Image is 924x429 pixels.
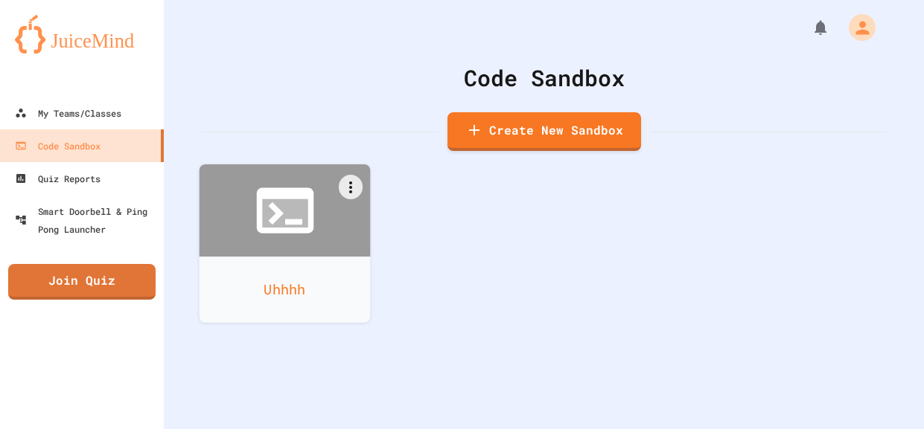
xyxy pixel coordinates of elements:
img: logo-orange.svg [15,15,149,54]
div: Smart Doorbell & Ping Pong Launcher [15,202,158,238]
div: My Notifications [784,15,833,40]
a: Uhhhh [200,164,371,323]
div: Code Sandbox [201,61,887,94]
div: My Teams/Classes [15,104,121,122]
div: Code Sandbox [15,137,101,155]
a: Create New Sandbox [447,112,641,151]
div: Quiz Reports [15,170,101,187]
a: Join Quiz [8,264,156,300]
div: My Account [833,10,879,45]
div: Uhhhh [200,257,371,323]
